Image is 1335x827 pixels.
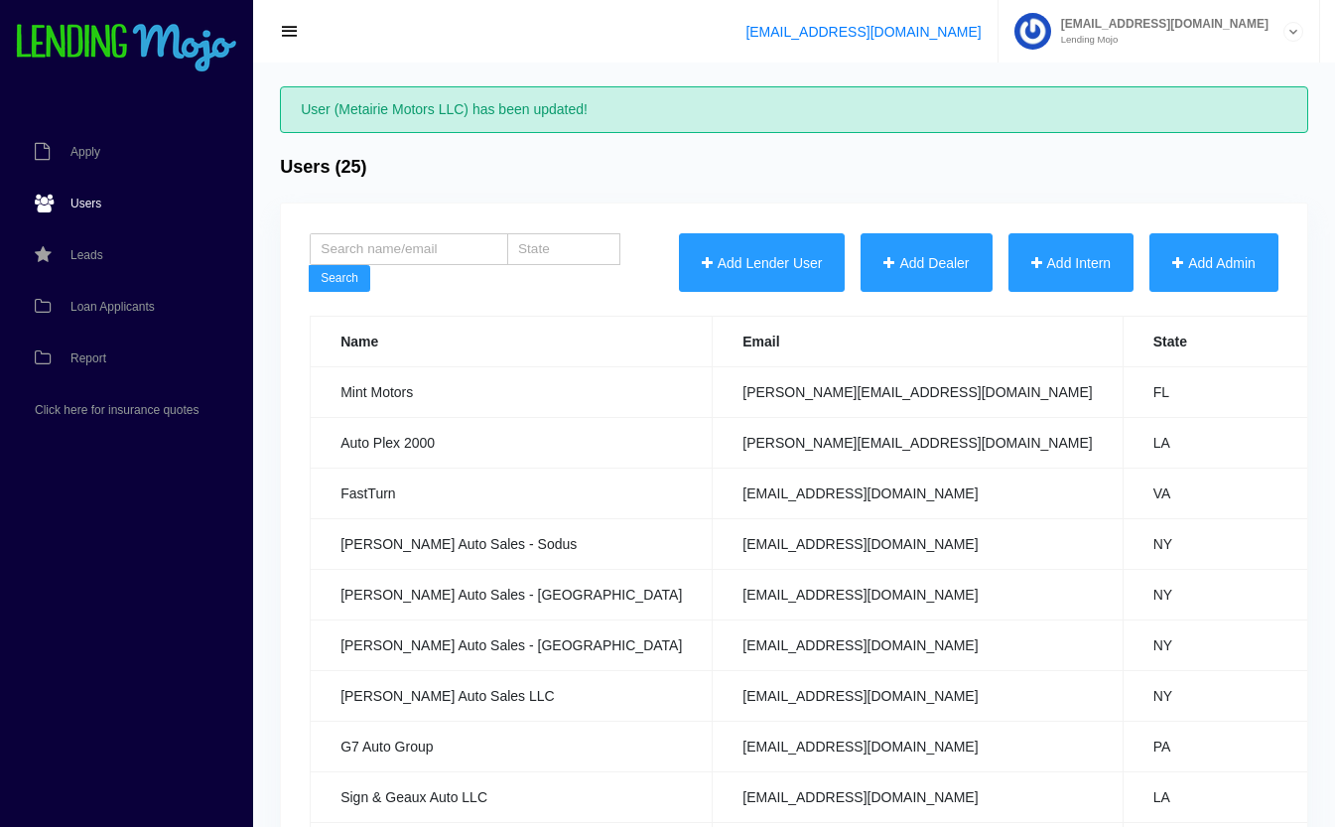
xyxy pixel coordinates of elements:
[280,86,1308,133] div: User (Metairie Motors LLC) has been updated!
[310,233,508,265] input: Search name/email
[1123,620,1328,671] td: NY
[311,772,713,823] td: Sign & Geaux Auto LLC
[1051,18,1268,30] span: [EMAIL_ADDRESS][DOMAIN_NAME]
[1149,233,1278,293] button: Add Admin
[713,418,1123,469] td: [PERSON_NAME][EMAIL_ADDRESS][DOMAIN_NAME]
[309,265,370,293] button: Search
[1123,671,1328,722] td: NY
[1051,35,1268,45] small: Lending Mojo
[311,519,713,570] td: [PERSON_NAME] Auto Sales - Sodus
[311,620,713,671] td: [PERSON_NAME] Auto Sales - [GEOGRAPHIC_DATA]
[713,317,1123,367] th: Email
[745,24,981,40] a: [EMAIL_ADDRESS][DOMAIN_NAME]
[70,198,101,209] span: Users
[311,570,713,620] td: [PERSON_NAME] Auto Sales - [GEOGRAPHIC_DATA]
[679,233,846,293] button: Add Lender User
[1123,469,1328,519] td: VA
[1123,570,1328,620] td: NY
[70,249,103,261] span: Leads
[713,519,1123,570] td: [EMAIL_ADDRESS][DOMAIN_NAME]
[1123,418,1328,469] td: LA
[15,24,238,73] img: logo-small.png
[311,722,713,772] td: G7 Auto Group
[280,157,366,179] h4: Users (25)
[311,469,713,519] td: FastTurn
[1123,519,1328,570] td: NY
[70,352,106,364] span: Report
[713,772,1123,823] td: [EMAIL_ADDRESS][DOMAIN_NAME]
[311,367,713,418] td: Mint Motors
[70,146,100,158] span: Apply
[713,671,1123,722] td: [EMAIL_ADDRESS][DOMAIN_NAME]
[70,301,155,313] span: Loan Applicants
[311,317,713,367] th: Name
[713,722,1123,772] td: [EMAIL_ADDRESS][DOMAIN_NAME]
[1123,722,1328,772] td: PA
[311,418,713,469] td: Auto Plex 2000
[713,469,1123,519] td: [EMAIL_ADDRESS][DOMAIN_NAME]
[713,620,1123,671] td: [EMAIL_ADDRESS][DOMAIN_NAME]
[507,233,621,265] input: State
[1014,13,1051,50] img: Profile image
[1008,233,1135,293] button: Add Intern
[713,570,1123,620] td: [EMAIL_ADDRESS][DOMAIN_NAME]
[311,671,713,722] td: [PERSON_NAME] Auto Sales LLC
[1123,367,1328,418] td: FL
[1123,772,1328,823] td: LA
[1123,317,1328,367] th: State
[861,233,992,293] button: Add Dealer
[713,367,1123,418] td: [PERSON_NAME][EMAIL_ADDRESS][DOMAIN_NAME]
[35,404,199,416] span: Click here for insurance quotes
